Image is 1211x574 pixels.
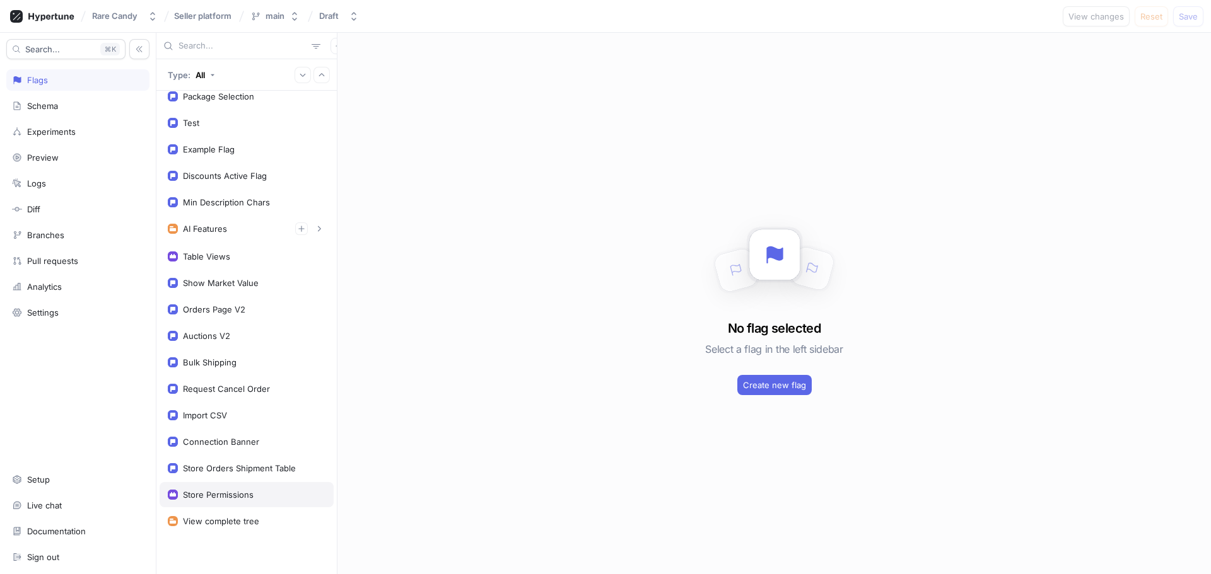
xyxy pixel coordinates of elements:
[100,43,120,55] div: K
[183,384,270,394] div: Request Cancel Order
[183,118,199,128] div: Test
[174,11,231,20] span: Seller platform
[1140,13,1162,20] span: Reset
[183,331,230,341] div: Auctions V2
[183,278,259,288] div: Show Market Value
[728,319,821,338] h3: No flag selected
[163,64,219,86] button: Type: All
[27,474,50,485] div: Setup
[27,204,40,214] div: Diff
[183,463,296,473] div: Store Orders Shipment Table
[27,307,59,318] div: Settings
[1173,6,1203,26] button: Save
[27,500,62,510] div: Live chat
[743,381,806,389] span: Create new flag
[183,251,230,261] div: Table Views
[1068,13,1124,20] span: View changes
[183,357,237,367] div: Bulk Shipping
[1179,13,1198,20] span: Save
[313,67,330,83] button: Collapse all
[27,178,46,188] div: Logs
[1063,6,1130,26] button: View changes
[737,375,812,395] button: Create new flag
[27,230,64,240] div: Branches
[183,304,245,314] div: Orders Page V2
[183,516,259,526] div: View complete tree
[245,6,305,26] button: main
[27,256,78,266] div: Pull requests
[168,70,190,80] p: Type:
[27,75,48,85] div: Flags
[87,6,163,26] button: Rare Candy
[6,39,126,59] button: Search...K
[266,11,284,21] div: main
[25,45,60,53] span: Search...
[6,520,149,542] a: Documentation
[1135,6,1168,26] button: Reset
[27,101,58,111] div: Schema
[183,437,259,447] div: Connection Banner
[27,127,76,137] div: Experiments
[183,144,235,154] div: Example Flag
[27,552,59,562] div: Sign out
[705,338,843,360] h5: Select a flag in the left sidebar
[183,224,227,234] div: AI Features
[27,152,59,163] div: Preview
[27,526,86,536] div: Documentation
[183,197,270,207] div: Min Description Chars
[178,40,307,52] input: Search...
[92,11,137,21] div: Rare Candy
[27,282,62,292] div: Analytics
[319,11,339,21] div: Draft
[314,6,364,26] button: Draft
[295,67,311,83] button: Expand all
[183,410,227,420] div: Import CSV
[183,171,267,181] div: Discounts Active Flag
[196,70,205,80] div: All
[183,91,254,101] div: Package Selection
[183,490,254,500] div: Store Permissions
